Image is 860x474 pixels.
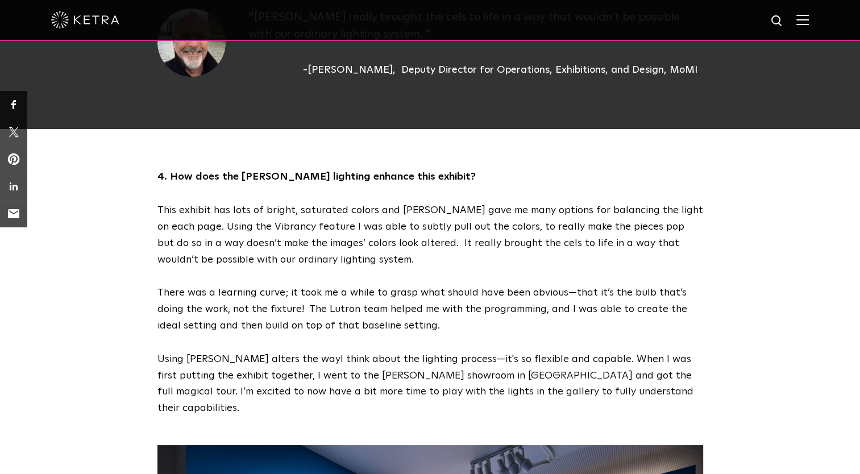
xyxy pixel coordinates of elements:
[303,63,396,78] div: [PERSON_NAME]
[157,288,687,331] span: There was a learning curve; it took me a while to grasp what should have been obvious—that it’s t...
[157,354,693,413] span: I think about the lighting process—it's so flexible and capable. When I was first putting the exh...
[770,14,784,28] img: search icon
[157,205,703,264] span: This exhibit has lots of bright, saturated colors and [PERSON_NAME] gave me many options for bala...
[157,172,476,182] strong: 4. How does the [PERSON_NAME] lighting enhance this exhibit?
[157,354,340,364] span: Using [PERSON_NAME] alters the way
[796,14,809,25] img: Hamburger%20Nav.svg
[51,11,119,28] img: ketra-logo-2019-white
[401,63,697,78] div: Deputy Director for Operations, Exhibitions, and Design, MoMI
